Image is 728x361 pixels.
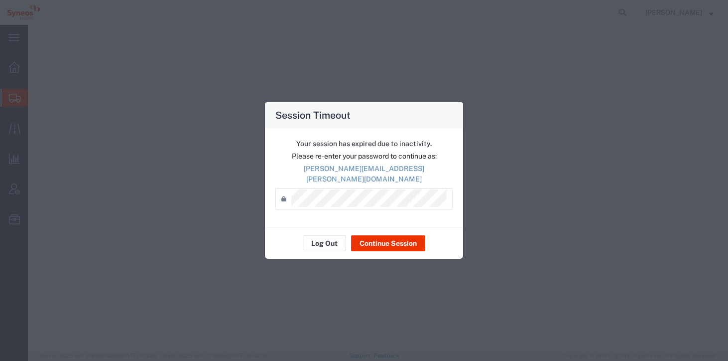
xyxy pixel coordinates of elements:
button: Continue Session [351,235,425,251]
button: Log Out [303,235,346,251]
p: [PERSON_NAME][EMAIL_ADDRESS][PERSON_NAME][DOMAIN_NAME] [275,164,453,184]
p: Please re-enter your password to continue as: [275,151,453,162]
h4: Session Timeout [275,108,351,122]
p: Your session has expired due to inactivity. [275,139,453,149]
